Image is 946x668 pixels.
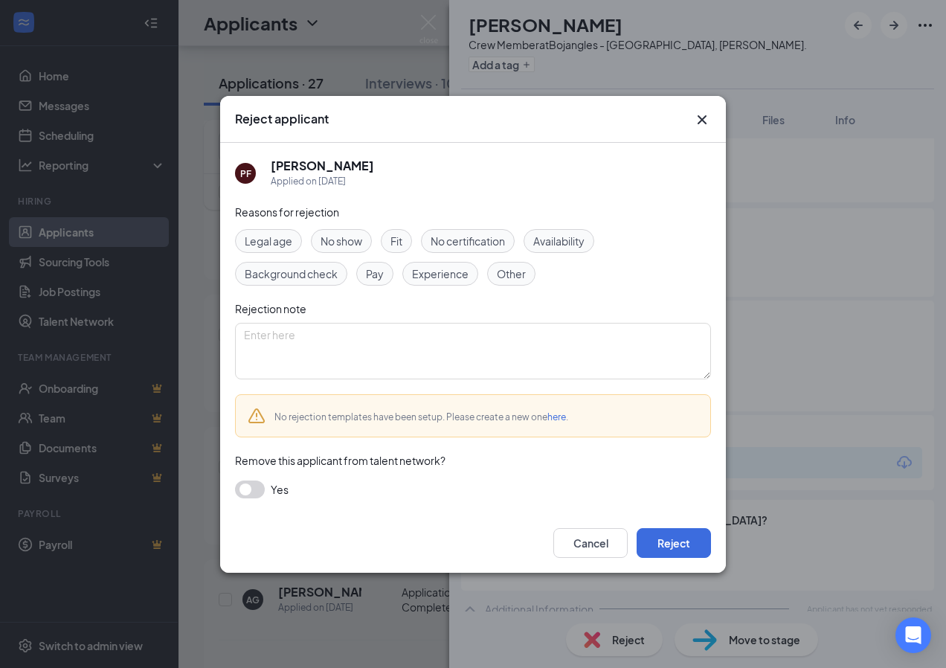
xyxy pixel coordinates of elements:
span: Rejection note [235,302,306,315]
a: here [547,411,566,423]
span: Fit [390,233,402,249]
span: Legal age [245,233,292,249]
span: No certification [431,233,505,249]
span: Pay [366,266,384,282]
span: Reasons for rejection [235,205,339,219]
span: No show [321,233,362,249]
button: Close [693,111,711,129]
span: Experience [412,266,469,282]
span: Remove this applicant from talent network? [235,454,445,467]
div: Open Intercom Messenger [895,617,931,653]
span: Availability [533,233,585,249]
svg: Warning [248,407,266,425]
h3: Reject applicant [235,111,329,127]
span: Other [497,266,526,282]
svg: Cross [693,111,711,129]
span: Yes [271,481,289,498]
button: Cancel [553,528,628,558]
button: Reject [637,528,711,558]
span: Background check [245,266,338,282]
span: No rejection templates have been setup. Please create a new one . [274,411,568,423]
div: Applied on [DATE] [271,174,374,189]
h5: [PERSON_NAME] [271,158,374,174]
div: PF [240,167,251,179]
